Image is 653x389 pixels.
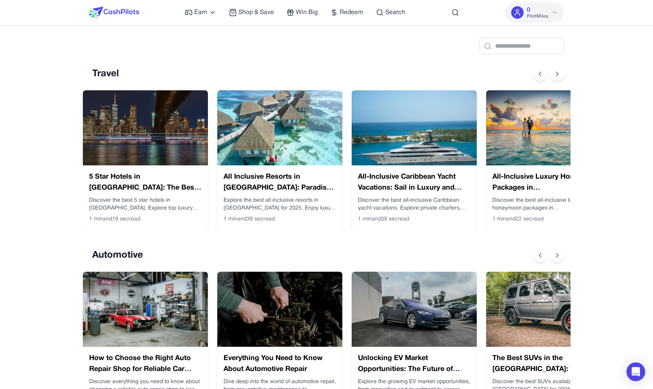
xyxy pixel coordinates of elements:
img: All-Inclusive Caribbean Yacht Vacations: Sail in Luxury and Style [352,90,477,165]
img: Unlocking EV Market Opportunities: The Future of Electric Mobility [352,272,477,347]
p: Explore the best all inclusive resorts in [GEOGRAPHIC_DATA] for 2025. Enjoy luxury, convenience, ... [224,197,336,212]
a: Redeem [330,8,363,17]
p: Discover the best 5 star hotels in [GEOGRAPHIC_DATA]. Explore top luxury accommodations in [US_ST... [89,197,202,212]
span: Redeem [340,8,363,17]
img: How to Choose the Right Auto Repair Shop for Reliable Car Care [83,272,208,347]
span: 1 min and 39 sec read [224,215,275,223]
img: 5 Star Hotels in Manhattan: The Best Luxury Stays in NYC [83,90,208,165]
h3: All-Inclusive Luxury Honeymoon Packages in [GEOGRAPHIC_DATA]: Romance in [GEOGRAPHIC_DATA] [492,172,605,194]
span: Earn [194,8,207,17]
img: The Best SUVs in the USA: Top Picks for Every Driver in 2025 [486,272,611,347]
img: CashPilots Logo [89,7,139,18]
span: PilotMiles [527,13,548,20]
span: 1 min and 22 sec read [492,215,544,223]
img: All Inclusive Resorts in Maldives: Paradise Made Easy [217,90,342,165]
span: Search [385,8,405,17]
h3: All Inclusive Resorts in [GEOGRAPHIC_DATA]: Paradise Made Easy [224,172,336,194]
h3: Unlocking EV Market Opportunities: The Future of Electric Mobility [358,353,471,375]
div: Open Intercom Messenger [626,362,645,381]
h2: Automotive [92,249,143,262]
h3: The Best SUVs in the [GEOGRAPHIC_DATA]: Top Picks for Every Driver in [DATE] [492,353,605,375]
a: Search [376,8,405,17]
p: Discover the best all-inclusive Caribbean yacht vacations. Explore private charters, gourmet cuis... [358,197,471,212]
a: Shop & Save [229,8,274,17]
a: Win Big [286,8,318,17]
button: 0PilotMiles [505,2,564,23]
span: 1 min and 39 sec read [358,215,409,223]
h3: 5 Star Hotels in [GEOGRAPHIC_DATA]: The Best Luxury Stays in [GEOGRAPHIC_DATA] [89,172,202,194]
span: Win Big [296,8,318,17]
h2: Travel [92,68,119,80]
span: Shop & Save [238,8,274,17]
span: 0 [527,5,530,15]
span: 1 min and 19 sec read [89,215,140,223]
h3: All-Inclusive Caribbean Yacht Vacations: Sail in Luxury and Style [358,172,471,194]
p: Discover the best all-inclusive luxury honeymoon packages in [GEOGRAPHIC_DATA]. Enjoy private vil... [492,197,605,212]
h3: How to Choose the Right Auto Repair Shop for Reliable Car Care [89,353,202,375]
a: Earn [185,8,216,17]
img: All-Inclusive Luxury Honeymoon Packages in Maldives: Romance in Paradise [486,90,611,165]
img: Everything You Need to Know About Automotive Repair [217,272,342,347]
h3: Everything You Need to Know About Automotive Repair [224,353,336,375]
